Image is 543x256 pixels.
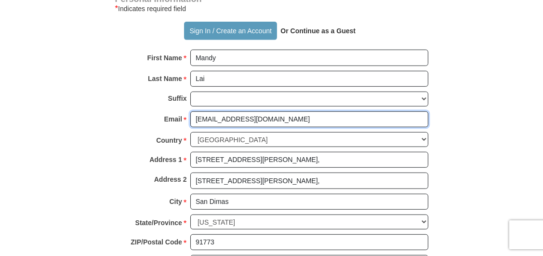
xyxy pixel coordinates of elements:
[149,153,182,166] strong: Address 1
[280,27,356,35] strong: Or Continue as a Guest
[164,112,182,126] strong: Email
[154,173,187,186] strong: Address 2
[135,216,182,229] strong: State/Province
[169,195,182,208] strong: City
[184,22,277,40] button: Sign In / Create an Account
[156,134,182,147] strong: Country
[131,235,182,249] strong: ZIP/Postal Code
[168,92,187,105] strong: Suffix
[147,51,182,65] strong: First Name
[115,3,428,14] div: Indicates required field
[148,72,182,85] strong: Last Name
